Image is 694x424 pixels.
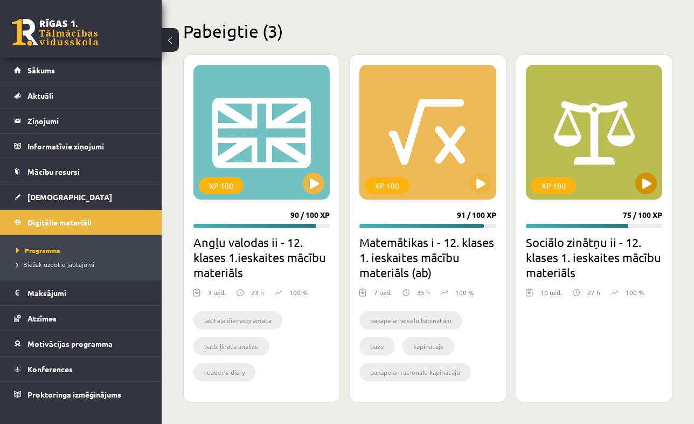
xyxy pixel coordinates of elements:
[16,246,60,255] span: Programma
[359,311,462,330] li: pakāpe ar veselu kāpinātāju
[540,288,562,304] div: 10 uzd.
[27,65,55,75] span: Sākums
[14,306,148,331] a: Atzīmes
[374,288,392,304] div: 7 uzd.
[14,184,148,209] a: [DEMOGRAPHIC_DATA]
[16,245,151,255] a: Programma
[531,177,576,194] div: XP 100
[359,235,496,280] h2: Matemātikas i - 12. klases 1. ieskaites mācību materiāls (ab)
[359,337,395,355] li: bāze
[14,210,148,235] a: Digitālie materiāli
[193,235,330,280] h2: Angļu valodas ii - 12. klases 1.ieskaites mācību materiāls
[455,288,474,297] p: 100 %
[199,177,244,194] div: XP 100
[27,167,80,176] span: Mācību resursi
[251,288,264,297] p: 23 h
[14,58,148,83] a: Sākums
[587,288,600,297] p: 27 h
[14,331,148,356] a: Motivācijas programma
[27,217,92,227] span: Digitālie materiāli
[14,134,148,159] a: Informatīvie ziņojumi
[27,313,57,323] span: Atzīmes
[16,259,151,269] a: Biežāk uzdotie jautājumi
[27,108,148,133] legend: Ziņojumi
[14,83,148,108] a: Aktuāli
[14,281,148,305] a: Maksājumi
[27,281,148,305] legend: Maksājumi
[193,311,282,330] li: lasītāja dienasgrāmata
[402,337,454,355] li: kāpinātājs
[526,235,662,280] h2: Sociālo zinātņu ii - 12. klases 1. ieskaites mācību materiāls
[417,288,430,297] p: 35 h
[626,288,644,297] p: 100 %
[208,288,226,304] div: 3 uzd.
[27,389,121,399] span: Proktoringa izmēģinājums
[16,260,94,269] span: Biežāk uzdotie jautājumi
[27,192,112,202] span: [DEMOGRAPHIC_DATA]
[14,382,148,407] a: Proktoringa izmēģinājums
[27,91,53,100] span: Aktuāli
[14,108,148,133] a: Ziņojumi
[12,19,98,46] a: Rīgas 1. Tālmācības vidusskola
[289,288,308,297] p: 100 %
[193,337,269,355] li: padziļināta analīze
[359,363,471,381] li: pakāpe ar racionālu kāpinātāju
[27,134,148,159] legend: Informatīvie ziņojumi
[27,364,73,374] span: Konferences
[365,177,410,194] div: XP 100
[14,159,148,184] a: Mācību resursi
[183,20,672,42] h2: Pabeigtie (3)
[193,363,255,381] li: reader’s diary
[14,357,148,381] a: Konferences
[27,339,113,348] span: Motivācijas programma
